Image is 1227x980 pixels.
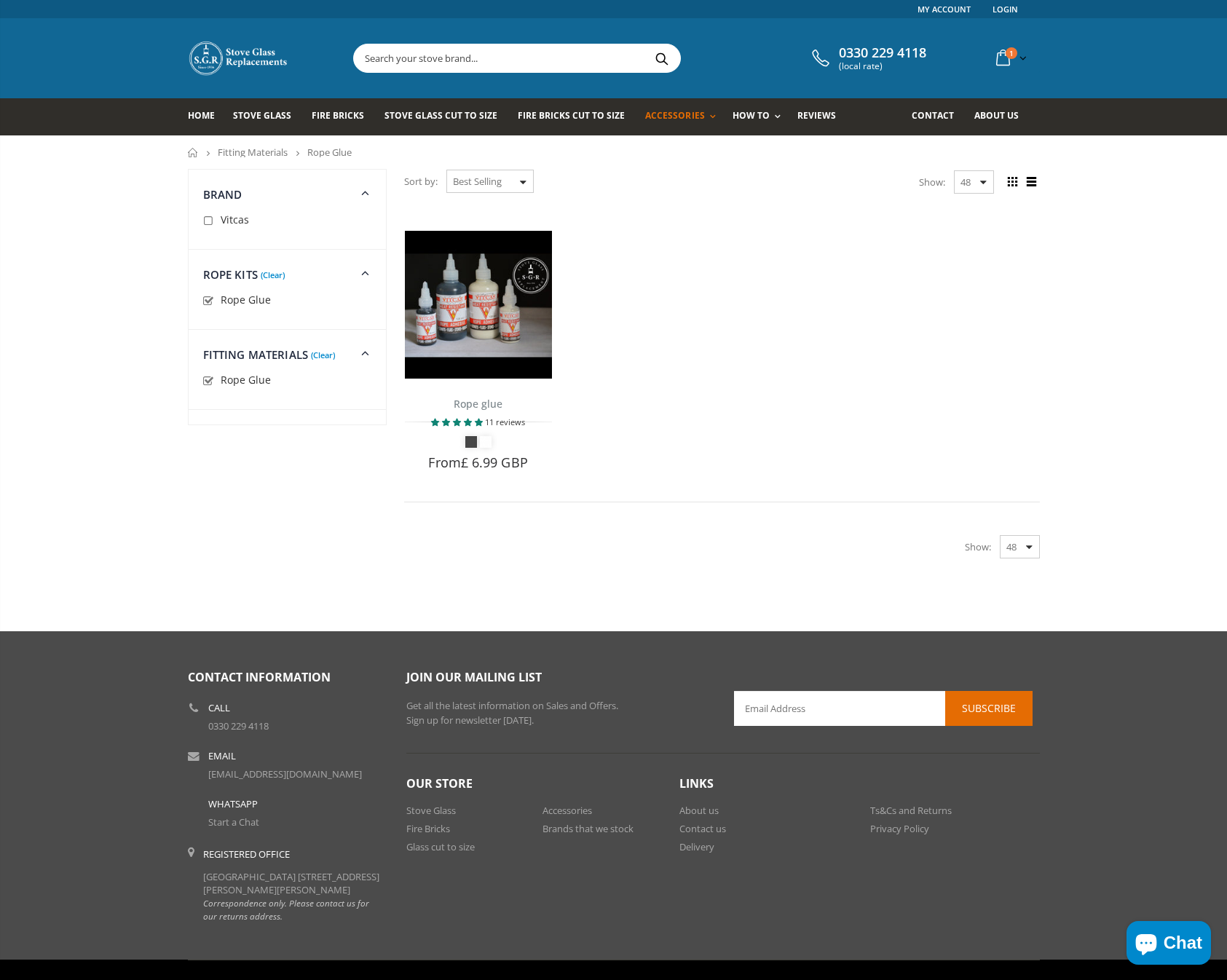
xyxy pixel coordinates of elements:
a: (Clear) [311,353,335,357]
inbox-online-store-chat: Shopify online store chat [1122,921,1215,968]
button: Subscribe [945,691,1033,726]
span: Home [188,109,215,122]
span: 1 [1006,47,1017,59]
a: Start a Chat [208,815,259,829]
span: Fitting Materials [203,347,309,362]
span: About us [974,109,1019,122]
p: Get all the latest information on Sales and Offers. Sign up for newsletter [DATE]. [406,699,712,727]
span: From [428,454,527,471]
a: Contact [912,98,965,135]
span: Stove Glass Cut To Size [384,109,497,122]
img: Vitcas stove glue [405,231,552,378]
span: Rope Glue [307,146,352,159]
a: [EMAIL_ADDRESS][DOMAIN_NAME] [208,767,362,781]
a: Stove Glass Cut To Size [384,98,508,135]
span: Show: [965,535,991,558]
span: Grid view [1005,174,1021,190]
a: Rope glue [454,397,502,411]
a: Fire Bricks [406,822,450,835]
b: Call [208,703,230,713]
b: Email [208,751,236,761]
a: Home [188,98,226,135]
span: Fire Bricks [312,109,364,122]
span: Links [679,775,714,791]
a: Accessories [543,804,592,817]
span: Our Store [406,775,473,791]
img: Stove Glass Replacement [188,40,290,76]
a: Brands that we stock [543,822,634,835]
a: Reviews [797,98,847,135]
span: (local rate) [839,61,926,71]
a: Contact us [679,822,726,835]
span: Contact Information [188,669,331,685]
span: Join our mailing list [406,669,542,685]
span: Fire Bricks Cut To Size [518,109,625,122]
span: Rope Glue [221,373,271,387]
a: 1 [990,44,1030,72]
span: 0330 229 4118 [839,45,926,61]
span: 4.82 stars [431,416,485,427]
span: 11 reviews [485,416,525,427]
a: Fitting Materials [218,146,288,159]
b: WhatsApp [208,799,258,809]
span: Show: [919,170,945,194]
span: Vitcas [221,213,249,226]
span: Sort by: [404,169,438,194]
a: 0330 229 4118 (local rate) [808,45,926,71]
span: How To [733,109,770,122]
div: [GEOGRAPHIC_DATA] [STREET_ADDRESS][PERSON_NAME][PERSON_NAME] [203,847,384,922]
a: Stove Glass [406,804,456,817]
em: Correspondence only. Please contact us for our returns address. [203,897,369,922]
span: Accessories [645,109,704,122]
a: 0330 229 4118 [208,719,269,732]
a: Privacy Policy [870,822,929,835]
span: Rope Kits [203,267,258,282]
a: About us [974,98,1030,135]
a: Fire Bricks Cut To Size [518,98,636,135]
a: (Clear) [261,273,285,277]
b: Registered Office [203,847,290,861]
button: Search [646,44,679,72]
span: Stove Glass [233,109,291,122]
input: Search your stove brand... [354,44,843,72]
span: £ 6.99 GBP [461,454,528,471]
input: Email Address [734,691,1033,726]
span: Reviews [797,109,836,122]
span: Rope Glue [221,293,271,307]
a: Ts&Cs and Returns [870,804,952,817]
a: Fire Bricks [312,98,375,135]
a: About us [679,804,719,817]
span: List view [1024,174,1040,190]
span: Contact [912,109,954,122]
a: How To [733,98,788,135]
a: Stove Glass [233,98,302,135]
a: Glass cut to size [406,840,475,853]
span: Brand [203,187,242,202]
a: Delivery [679,840,714,853]
a: Home [188,148,199,157]
a: Accessories [645,98,722,135]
